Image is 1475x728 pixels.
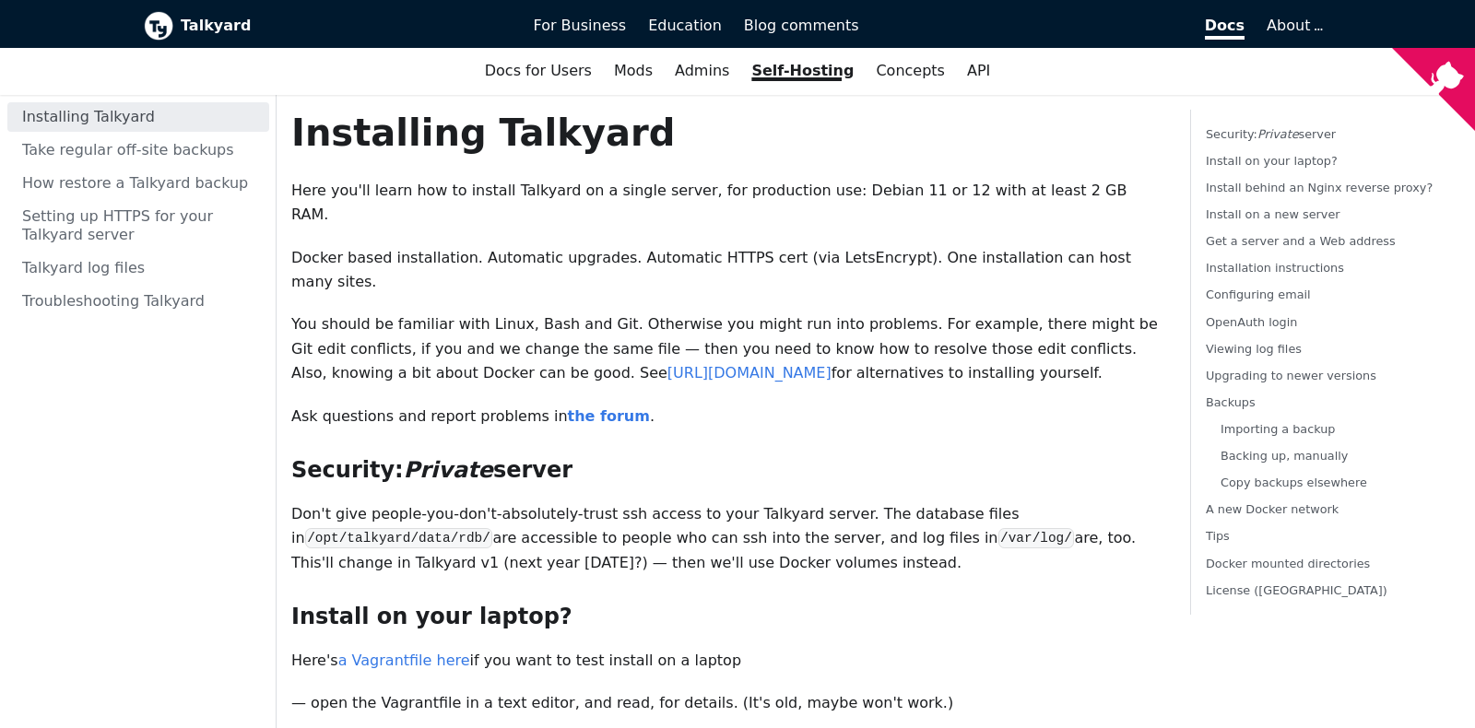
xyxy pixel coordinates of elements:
code: /opt/talkyard/data/rdb/ [305,528,493,547]
em: Private [1257,127,1299,141]
span: Blog comments [744,17,859,34]
a: Backups [1206,395,1256,409]
a: API [956,55,1001,87]
a: Mods [603,55,664,87]
a: A new Docker network [1206,503,1339,517]
img: Talkyard logo [144,11,173,41]
a: License ([GEOGRAPHIC_DATA]) [1206,583,1387,597]
a: Education [637,10,733,41]
code: /var/log/ [998,528,1075,547]
a: Blog comments [733,10,870,41]
p: — open the Vagrantfile in a text editor, and read, for details. (It's old, maybe won't work.) [291,691,1161,715]
a: Self-Hosting [740,55,865,87]
a: Backing up, manually [1221,449,1348,463]
a: Concepts [865,55,956,87]
p: You should be familiar with Linux, Bash and Git. Otherwise you might run into problems. For examp... [291,312,1161,385]
p: Docker based installation. Automatic upgrades. Automatic HTTPS cert (via LetsEncrypt). One instal... [291,246,1161,295]
a: Troubleshooting Talkyard [7,287,269,316]
span: Docs [1205,17,1245,40]
a: [URL][DOMAIN_NAME] [667,364,832,382]
a: Copy backups elsewhere [1221,476,1367,489]
a: Upgrading to newer versions [1206,369,1376,382]
a: Install on a new server [1206,207,1340,221]
p: Don't give people-you-don't-absolutely-trust ssh access to your Talkyard server. The database fil... [291,502,1161,575]
a: Docs for Users [474,55,603,87]
a: Talkyard log files [7,253,269,283]
a: Installation instructions [1206,262,1344,276]
a: For Business [523,10,638,41]
a: How restore a Talkyard backup [7,169,269,198]
a: Configuring email [1206,288,1311,302]
h3: Security: server [291,456,1161,484]
a: Docs [870,10,1257,41]
a: Install on your laptop? [1206,154,1338,168]
p: Here's if you want to test install on a laptop [291,649,1161,673]
em: Private [404,457,493,483]
a: About [1267,17,1320,34]
a: Get a server and a Web address [1206,234,1396,248]
span: Education [648,17,722,34]
a: Install behind an Nginx reverse proxy? [1206,181,1433,194]
a: Installing Talkyard [7,102,269,132]
a: Take regular off-site backups [7,135,269,165]
p: Here you'll learn how to install Talkyard on a single server, for production use: Debian 11 or 12... [291,179,1161,228]
h1: Installing Talkyard [291,110,1161,156]
a: Viewing log files [1206,342,1302,356]
a: a Vagrantfile here [338,652,470,669]
a: OpenAuth login [1206,315,1297,329]
p: Ask questions and report problems in . [291,405,1161,429]
a: Setting up HTTPS for your Talkyard server [7,202,269,250]
a: Tips [1206,530,1230,544]
a: Docker mounted directories [1206,557,1370,570]
a: Talkyard logoTalkyard [144,11,508,41]
a: Security:Privateserver [1206,127,1336,141]
span: For Business [534,17,627,34]
b: Talkyard [181,14,508,38]
a: Admins [664,55,740,87]
h3: Install on your laptop? [291,603,1161,630]
a: the forum [568,407,650,425]
a: Importing a backup [1221,422,1336,436]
